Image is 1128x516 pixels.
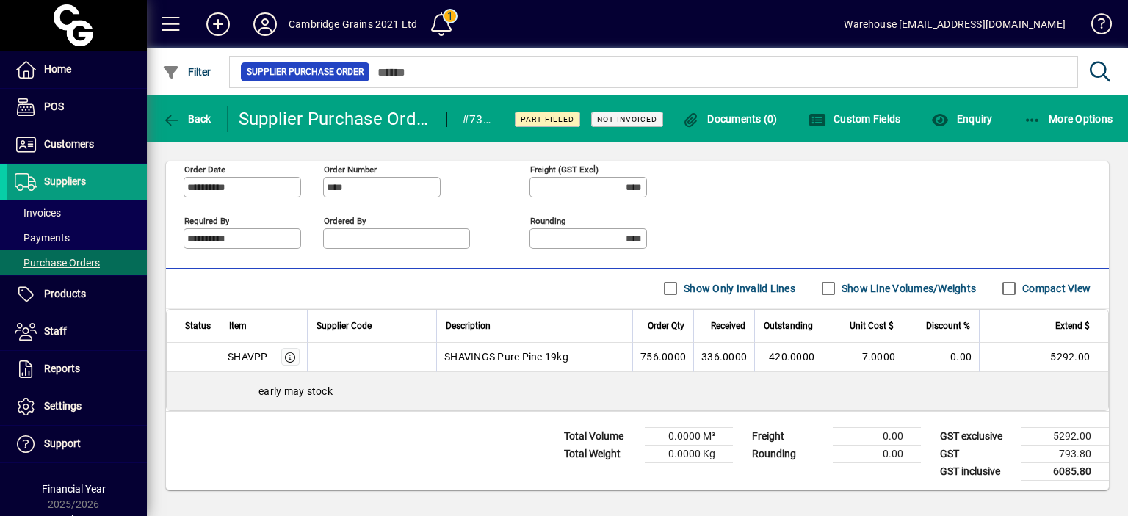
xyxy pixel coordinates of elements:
td: GST inclusive [933,462,1021,481]
mat-label: Order date [184,164,225,174]
a: Home [7,51,147,88]
div: Warehouse [EMAIL_ADDRESS][DOMAIN_NAME] [844,12,1066,36]
td: 6085.80 [1021,462,1109,481]
button: Enquiry [928,106,996,132]
td: 7.0000 [822,343,903,372]
span: Support [44,437,81,449]
a: Support [7,426,147,462]
div: SHAVPP [228,349,268,364]
a: Reports [7,351,147,388]
td: 0.00 [833,445,921,462]
span: Supplier Purchase Order [247,65,364,79]
mat-label: Order number [324,164,377,174]
app-page-header-button: Back [147,106,228,132]
span: Order Qty [648,318,684,334]
div: early may stock [167,372,1108,410]
span: Custom Fields [809,113,901,125]
td: 0.0000 M³ [645,427,733,445]
mat-label: Freight (GST excl) [530,164,599,174]
span: Status [185,318,211,334]
td: 336.0000 [693,343,754,372]
td: 0.00 [903,343,979,372]
span: Settings [44,400,82,412]
a: Products [7,276,147,313]
button: Back [159,106,215,132]
span: Home [44,63,71,75]
a: Purchase Orders [7,250,147,275]
span: Reports [44,363,80,374]
td: Freight [745,427,833,445]
td: Total Weight [557,445,645,462]
span: Outstanding [764,318,813,334]
span: Suppliers [44,175,86,187]
span: Staff [44,325,67,337]
button: Custom Fields [805,106,905,132]
span: SHAVINGS Pure Pine 19kg [444,349,568,364]
td: 5292.00 [979,343,1108,372]
button: More Options [1020,106,1117,132]
td: 756.0000 [632,343,693,372]
td: 0.0000 Kg [645,445,733,462]
span: Enquiry [931,113,992,125]
td: 0.00 [833,427,921,445]
span: Customers [44,138,94,150]
td: Rounding [745,445,833,462]
a: Staff [7,313,147,350]
button: Add [195,11,242,37]
mat-label: Required by [184,215,229,225]
span: Products [44,288,86,299]
span: Received [711,318,745,334]
td: GST exclusive [933,427,1021,445]
span: Not Invoiced [597,115,657,124]
label: Show Only Invalid Lines [681,281,795,296]
mat-label: Rounding [530,215,565,225]
span: POS [44,101,64,112]
label: Show Line Volumes/Weights [839,281,976,296]
button: Filter [159,59,215,85]
button: Documents (0) [679,106,781,132]
span: Payments [15,232,70,244]
span: Description [446,318,491,334]
span: Unit Cost $ [850,318,894,334]
td: Total Volume [557,427,645,445]
div: Supplier Purchase Order [239,107,432,131]
span: Extend $ [1055,318,1090,334]
a: Invoices [7,200,147,225]
div: Cambridge Grains 2021 Ltd [289,12,417,36]
td: 420.0000 [754,343,822,372]
mat-label: Ordered by [324,215,366,225]
a: Knowledge Base [1080,3,1110,51]
span: Filter [162,66,211,78]
span: Supplier Code [317,318,372,334]
span: Discount % [926,318,970,334]
a: Settings [7,388,147,425]
span: More Options [1024,113,1113,125]
a: POS [7,89,147,126]
span: Back [162,113,211,125]
div: #7333 [462,108,496,131]
a: Payments [7,225,147,250]
td: GST [933,445,1021,462]
span: Financial Year [42,483,106,495]
button: Profile [242,11,289,37]
span: Item [229,318,247,334]
span: Documents (0) [682,113,778,125]
td: 5292.00 [1021,427,1109,445]
td: 793.80 [1021,445,1109,462]
span: Invoices [15,207,61,219]
span: Part Filled [521,115,574,124]
label: Compact View [1019,281,1091,296]
span: Purchase Orders [15,257,100,269]
a: Customers [7,126,147,163]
